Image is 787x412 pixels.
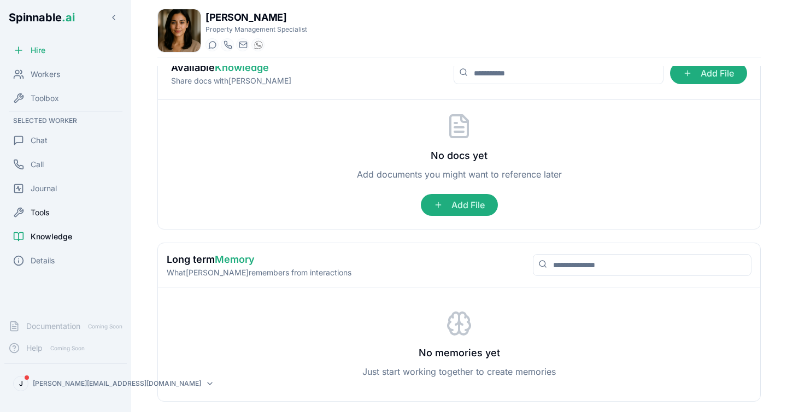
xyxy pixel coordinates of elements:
span: Knowledge [215,62,269,73]
h3: No docs yet [431,148,488,163]
div: Selected Worker [4,114,127,127]
span: J [19,379,23,388]
span: Journal [31,183,57,194]
span: Call [31,159,44,170]
span: Toolbox [31,93,59,104]
span: Knowledge [31,231,72,242]
p: [PERSON_NAME][EMAIL_ADDRESS][DOMAIN_NAME] [33,379,201,388]
span: Documentation [26,321,80,332]
span: Coming Soon [47,343,88,354]
p: What [PERSON_NAME] remembers from interactions [167,267,351,278]
p: Share docs with [PERSON_NAME] [171,75,291,86]
h2: Available [171,60,291,75]
button: J[PERSON_NAME][EMAIL_ADDRESS][DOMAIN_NAME] [9,373,122,395]
span: Details [31,255,55,266]
span: Tools [31,207,49,218]
span: Memory [215,254,255,265]
span: Add File [670,62,747,84]
span: Hire [31,45,45,56]
span: .ai [62,11,75,24]
p: Property Management Specialist [205,25,307,34]
span: Spinnable [9,11,75,24]
h2: Long term [167,252,351,267]
span: Chat [31,135,48,146]
img: WhatsApp [254,40,263,49]
button: Send email to isabel.cabrera@getspinnable.ai [236,38,249,51]
button: Start a chat with Isabel Cabrera [205,38,219,51]
h3: No memories yet [419,345,500,361]
span: Coming Soon [85,321,126,332]
h1: [PERSON_NAME] [205,10,307,25]
span: Help [26,343,43,354]
button: Start a call with Isabel Cabrera [221,38,234,51]
span: Workers [31,69,60,80]
span: Add File [421,194,498,216]
p: Just start working together to create memories [362,365,556,378]
p: Add documents you might want to reference later [357,168,562,181]
button: WhatsApp [251,38,265,51]
img: Isabel Cabrera [158,9,201,52]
